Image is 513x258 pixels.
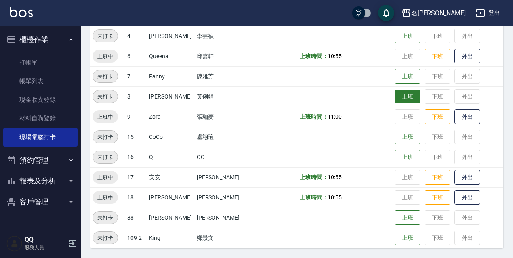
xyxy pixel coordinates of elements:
[328,194,342,201] span: 10:55
[147,107,195,127] td: Zora
[3,170,78,191] button: 報表及分析
[454,49,480,64] button: 外出
[125,46,147,66] td: 6
[454,109,480,124] button: 外出
[195,208,250,228] td: [PERSON_NAME]
[328,113,342,120] span: 11:00
[147,167,195,187] td: 安安
[93,32,118,40] span: 未打卡
[125,107,147,127] td: 9
[195,147,250,167] td: QQ
[195,187,250,208] td: [PERSON_NAME]
[3,191,78,212] button: 客戶管理
[125,208,147,228] td: 88
[300,53,328,59] b: 上班時間：
[147,228,195,248] td: King
[195,127,250,147] td: 盧翊瑄
[395,210,420,225] button: 上班
[3,72,78,90] a: 帳單列表
[454,170,480,185] button: 外出
[125,167,147,187] td: 17
[10,7,33,17] img: Logo
[147,26,195,46] td: [PERSON_NAME]
[328,174,342,180] span: 10:55
[147,66,195,86] td: Fanny
[472,6,503,21] button: 登出
[454,190,480,205] button: 外出
[395,150,420,165] button: 上班
[195,86,250,107] td: 黃俐娟
[25,244,66,251] p: 服務人員
[125,26,147,46] td: 4
[125,86,147,107] td: 8
[147,46,195,66] td: Queena
[93,153,118,162] span: 未打卡
[3,29,78,50] button: 櫃檯作業
[328,53,342,59] span: 10:55
[300,113,328,120] b: 上班時間：
[93,72,118,81] span: 未打卡
[378,5,394,21] button: save
[3,53,78,72] a: 打帳單
[425,170,450,185] button: 下班
[398,5,469,21] button: 名[PERSON_NAME]
[3,150,78,171] button: 預約管理
[195,46,250,66] td: 邱嘉軒
[125,66,147,86] td: 7
[300,174,328,180] b: 上班時間：
[147,187,195,208] td: [PERSON_NAME]
[125,228,147,248] td: 109-2
[395,130,420,145] button: 上班
[300,194,328,201] b: 上班時間：
[395,231,420,245] button: 上班
[3,128,78,147] a: 現場電腦打卡
[93,113,118,121] span: 上班中
[93,133,118,141] span: 未打卡
[425,190,450,205] button: 下班
[195,66,250,86] td: 陳雅芳
[395,69,420,84] button: 上班
[195,228,250,248] td: 鄭景文
[395,90,420,104] button: 上班
[93,173,118,182] span: 上班中
[3,90,78,109] a: 現金收支登錄
[25,236,66,244] h5: QQ
[6,235,23,252] img: Person
[93,92,118,101] span: 未打卡
[195,167,250,187] td: [PERSON_NAME]
[125,147,147,167] td: 16
[425,109,450,124] button: 下班
[93,52,118,61] span: 上班中
[147,208,195,228] td: [PERSON_NAME]
[147,86,195,107] td: [PERSON_NAME]
[3,109,78,128] a: 材料自購登錄
[93,193,118,202] span: 上班中
[425,49,450,64] button: 下班
[147,127,195,147] td: CoCo
[411,8,466,18] div: 名[PERSON_NAME]
[147,147,195,167] td: Q
[195,26,250,46] td: 李芸禎
[125,127,147,147] td: 15
[93,234,118,242] span: 未打卡
[395,29,420,44] button: 上班
[195,107,250,127] td: 張珈菱
[125,187,147,208] td: 18
[93,214,118,222] span: 未打卡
